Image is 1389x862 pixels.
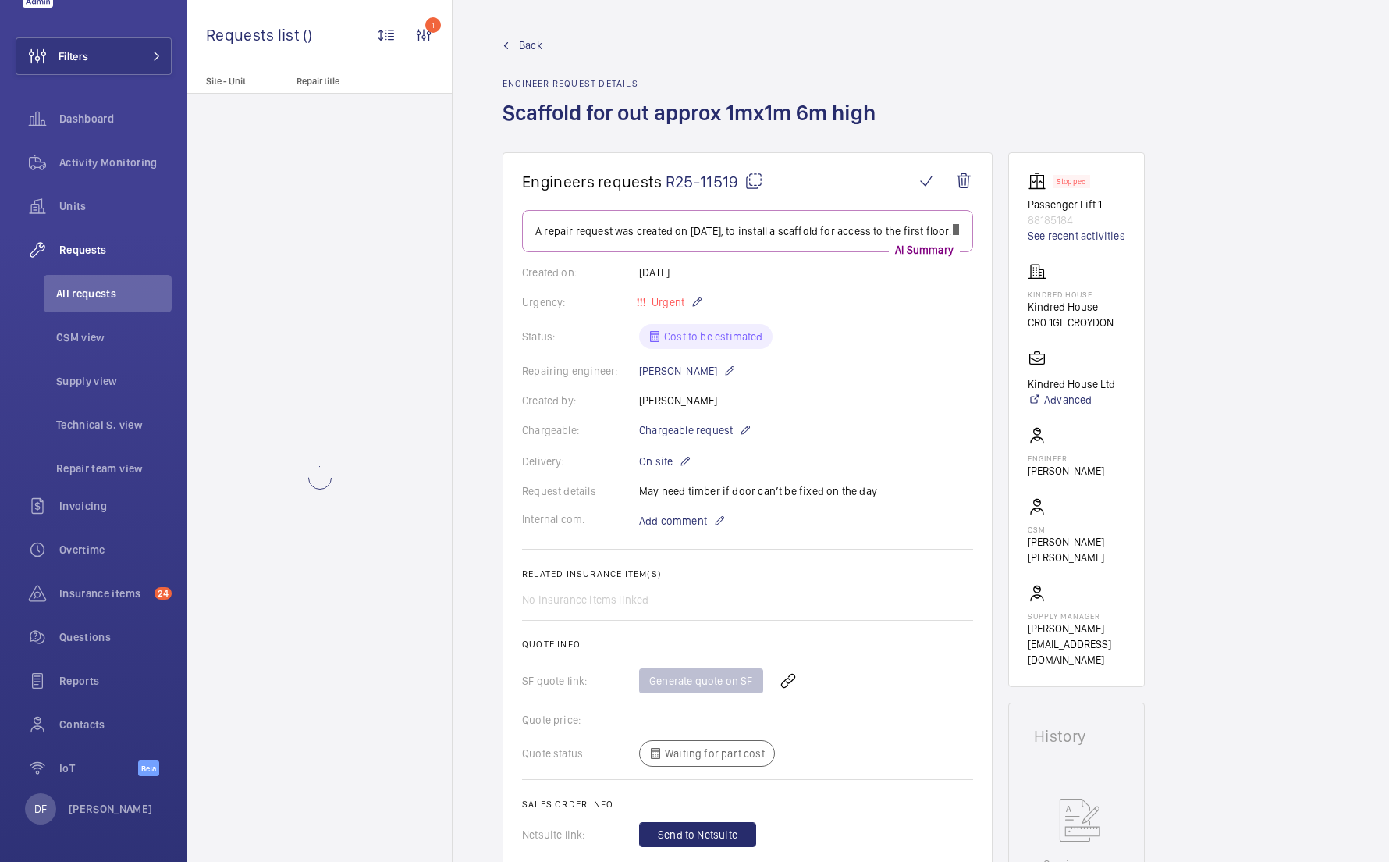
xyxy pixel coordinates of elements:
span: Contacts [59,717,172,732]
span: All requests [56,286,172,301]
span: Send to Netsuite [658,827,737,842]
p: Stopped [1057,179,1086,184]
span: Add comment [639,513,707,529]
p: DF [34,801,47,817]
p: Site - Unit [187,76,290,87]
p: Kindred House [1028,290,1114,299]
p: [PERSON_NAME] [PERSON_NAME] [1028,534,1125,565]
span: 24 [155,587,172,600]
span: Invoicing [59,498,172,514]
span: Technical S. view [56,417,172,433]
span: Activity Monitoring [59,155,172,170]
button: Send to Netsuite [639,822,756,847]
p: 88185184 [1028,212,1125,228]
span: IoT [59,760,138,776]
span: Urgent [648,296,684,308]
p: Kindred House Ltd [1028,376,1115,392]
span: Engineers requests [522,172,663,191]
a: Advanced [1028,392,1115,408]
p: A repair request was created on [DATE], to install a scaffold for access to the first floor. [535,223,960,239]
h2: Quote info [522,639,973,650]
span: Units [59,198,172,214]
h1: History [1034,728,1119,744]
p: CSM [1028,525,1125,534]
p: Supply manager [1028,611,1125,621]
span: Chargeable request [639,422,733,438]
h2: Related insurance item(s) [522,568,973,579]
span: Requests [59,242,172,258]
span: Repair team view [56,461,172,476]
button: Filters [16,37,172,75]
span: Requests list [206,25,303,45]
h2: Engineer request details [503,78,885,89]
span: Supply view [56,373,172,389]
span: Questions [59,629,172,645]
span: Overtime [59,542,172,557]
p: On site [639,452,691,471]
span: Back [519,37,542,53]
p: Engineer [1028,454,1104,463]
h1: Scaffold for out approx 1mx1m 6m high [503,98,885,152]
p: [PERSON_NAME] [1028,463,1104,479]
span: R25-11519 [666,172,763,191]
span: Filters [59,48,88,64]
p: CR0 1GL CROYDON [1028,315,1114,330]
span: CSM view [56,329,172,345]
img: elevator.svg [1028,172,1053,191]
span: Insurance items [59,586,148,601]
p: [PERSON_NAME] [639,362,736,380]
p: [PERSON_NAME] [69,801,153,817]
p: AI Summary [889,242,960,258]
p: Kindred House [1028,299,1114,315]
p: [PERSON_NAME][EMAIL_ADDRESS][DOMAIN_NAME] [1028,621,1125,668]
span: Dashboard [59,111,172,126]
p: Repair title [297,76,400,87]
a: See recent activities [1028,228,1125,244]
h2: Sales order info [522,799,973,810]
span: Reports [59,673,172,689]
p: Passenger Lift 1 [1028,197,1125,212]
span: Beta [138,760,159,776]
